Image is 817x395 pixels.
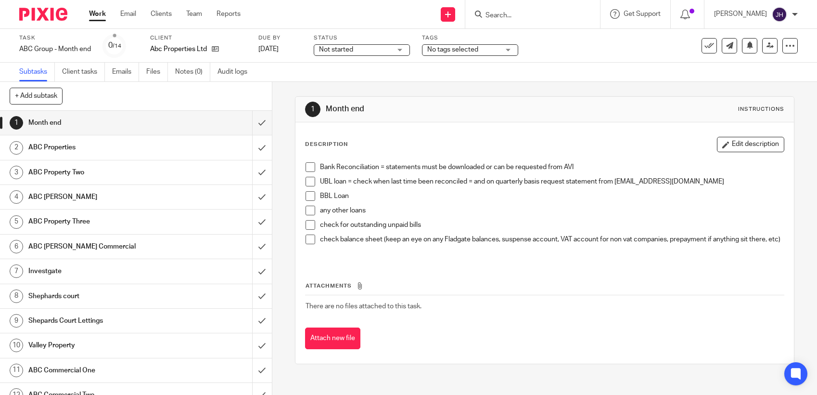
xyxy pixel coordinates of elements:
div: 5 [10,215,23,229]
div: 1 [10,116,23,130]
p: [PERSON_NAME] [714,9,767,19]
p: any other loans [320,206,784,215]
span: Get Support [624,11,661,17]
a: Client tasks [62,63,105,81]
a: Team [186,9,202,19]
button: Edit description [717,137,784,152]
div: 7 [10,264,23,278]
a: Clients [151,9,172,19]
div: Instructions [738,105,784,113]
div: 6 [10,240,23,253]
h1: Valley Property [28,338,171,353]
label: Task [19,34,91,42]
div: 10 [10,339,23,352]
span: Attachments [306,283,352,289]
h1: ABC [PERSON_NAME] [28,190,171,204]
input: Search [485,12,571,20]
a: Notes (0) [175,63,210,81]
div: 8 [10,290,23,303]
div: 0 [108,40,121,51]
p: check balance sheet (keep an eye on any Fladgate balances, suspense account, VAT account for non ... [320,235,784,244]
button: Attach new file [305,328,360,349]
h1: ABC [PERSON_NAME] Commercial [28,239,171,254]
span: No tags selected [427,46,478,53]
h1: ABC Property Three [28,214,171,229]
label: Tags [422,34,518,42]
label: Due by [258,34,302,42]
a: Reports [217,9,241,19]
p: Abc Properties Ltd [150,44,207,54]
div: 2 [10,141,23,155]
span: Not started [319,46,353,53]
h1: ABC Property Two [28,165,171,180]
div: 9 [10,314,23,328]
span: There are no files attached to this task. [306,303,421,310]
h1: Month end [326,104,565,114]
a: Email [120,9,136,19]
button: + Add subtask [10,88,63,104]
img: Pixie [19,8,67,21]
h1: Investgate [28,264,171,278]
p: BBL Loan [320,191,784,201]
h1: Month end [28,116,171,130]
h1: Shepards Court Lettings [28,314,171,328]
p: UBL loan = check when last time been reconciled = and on quarterly basis request statement from [... [320,177,784,186]
img: svg%3E [772,7,787,22]
div: ABC Group - Month end [19,44,91,54]
div: 4 [10,190,23,204]
p: Description [305,141,348,148]
p: check for outstanding unpaid bills [320,220,784,230]
a: Emails [112,63,139,81]
div: 1 [305,102,320,117]
a: Audit logs [217,63,255,81]
div: 3 [10,166,23,179]
small: /14 [113,43,121,49]
a: Work [89,9,106,19]
h1: ABC Properties [28,140,171,155]
label: Status [314,34,410,42]
a: Subtasks [19,63,55,81]
h1: ABC Commercial One [28,363,171,378]
a: Files [146,63,168,81]
div: 11 [10,364,23,377]
p: Bank Reconciliation = statements must be downloaded or can be requested from AVI [320,162,784,172]
h1: Shephards court [28,289,171,303]
span: [DATE] [258,46,279,53]
label: Client [150,34,246,42]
